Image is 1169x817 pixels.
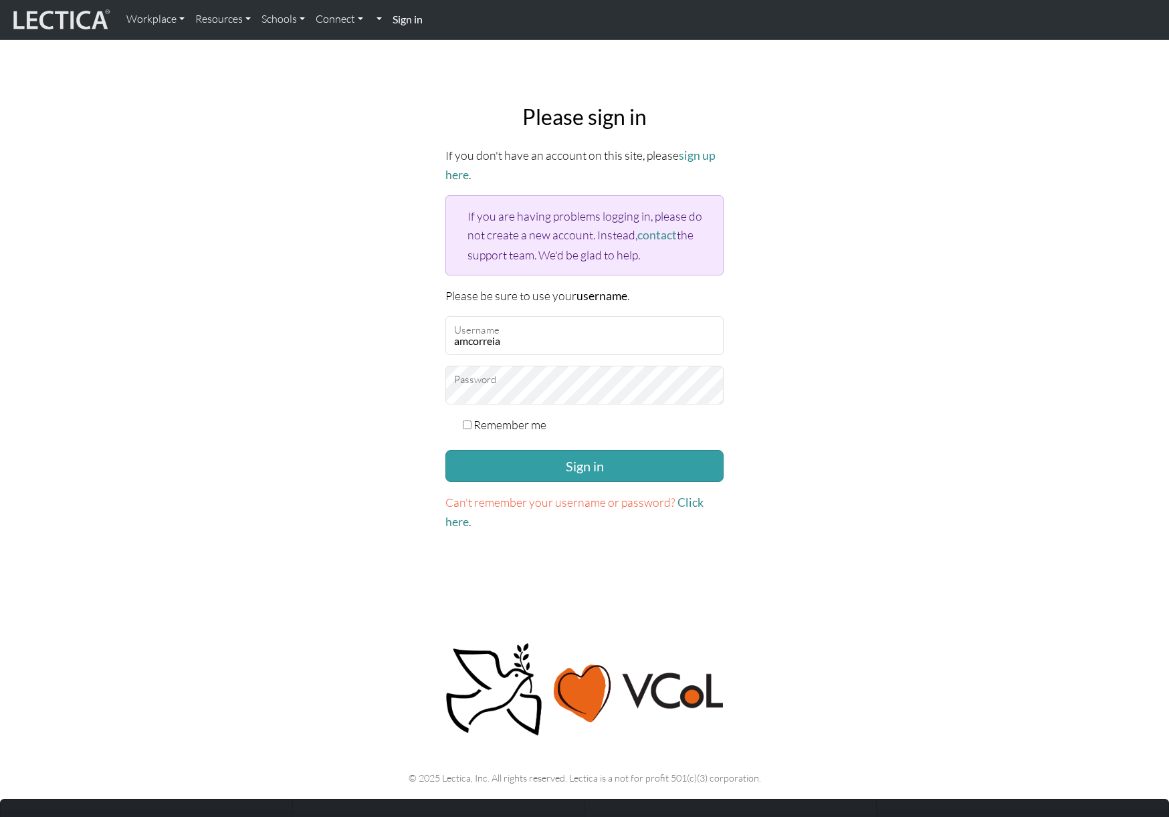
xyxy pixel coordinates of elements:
h2: Please sign in [445,104,724,130]
a: Schools [256,5,310,33]
p: . [445,493,724,532]
a: contact [637,228,677,242]
div: If you are having problems logging in, please do not create a new account. Instead, the support t... [445,195,724,275]
span: Can't remember your username or password? [445,495,675,509]
p: Please be sure to use your . [445,286,724,306]
button: Sign in [445,450,724,482]
p: © 2025 Lectica, Inc. All rights reserved. Lectica is a not for profit 501(c)(3) corporation. [151,770,1018,786]
strong: username [576,289,627,303]
a: Resources [190,5,256,33]
a: Workplace [121,5,190,33]
strong: Sign in [393,13,423,25]
p: If you don't have an account on this site, please . [445,146,724,185]
a: Sign in [387,5,428,34]
img: Peace, love, VCoL [441,641,728,738]
a: Connect [310,5,368,33]
label: Remember me [473,415,546,434]
input: Username [445,316,724,355]
img: lecticalive [10,7,110,33]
